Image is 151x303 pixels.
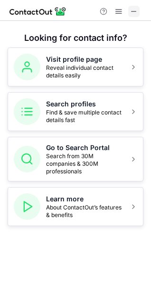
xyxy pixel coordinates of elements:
[14,54,40,80] img: Visit profile page
[14,98,40,125] img: Search profiles
[46,152,124,175] span: Search from 30M companies & 300M professionals
[46,109,124,124] span: Find & save multiple contact details fast
[46,64,124,79] span: Reveal individual contact details easily
[8,187,143,226] button: Learn moreAbout ContactOut’s features & benefits
[8,137,143,181] button: Go to Search PortalSearch from 30M companies & 300M professionals
[46,204,124,219] span: About ContactOut’s features & benefits
[8,47,143,86] button: Visit profile pageReveal individual contact details easily
[46,99,124,109] h5: Search profiles
[46,194,124,204] h5: Learn more
[14,193,40,220] img: Learn more
[46,143,124,152] h5: Go to Search Portal
[9,6,66,17] img: ContactOut v5.3.10
[46,55,124,64] h5: Visit profile page
[8,92,143,131] button: Search profilesFind & save multiple contact details fast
